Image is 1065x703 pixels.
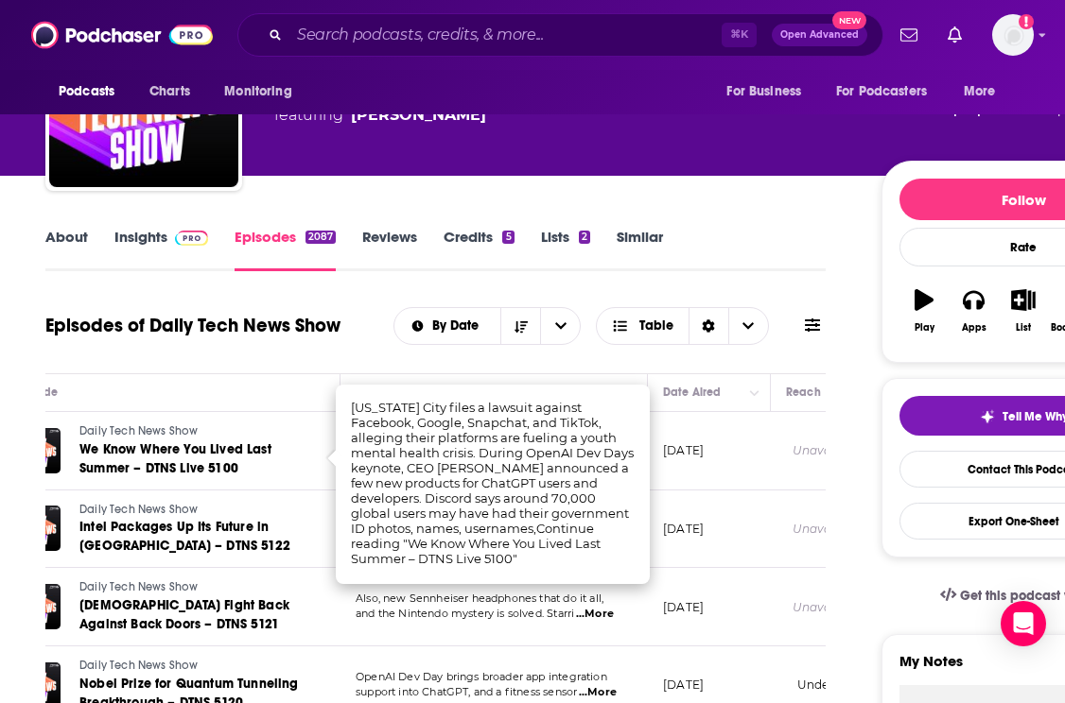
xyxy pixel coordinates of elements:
button: Apps [949,277,998,345]
a: Episodes2087 [235,228,336,271]
button: open menu [211,74,316,110]
span: Daily Tech News Show [79,503,198,516]
span: For Business [726,78,801,105]
span: Podcasts [59,78,114,105]
img: Podchaser - Follow, Share and Rate Podcasts [31,17,213,53]
div: 2 [579,231,590,244]
div: 2087 [306,231,336,244]
span: For Podcasters [836,78,927,105]
button: Sort Direction [500,308,540,344]
button: Column Actions [620,382,643,404]
a: Show notifications dropdown [893,19,925,51]
div: Description [356,381,416,403]
span: Charts [149,78,190,105]
img: tell me why sparkle [980,409,995,424]
span: Monitoring [224,78,291,105]
span: We Know Where You Lived Last Summer – DTNS Live 5100 [79,441,271,476]
a: Charts [137,74,201,110]
a: Lists2 [541,228,590,271]
h1: Episodes of Daily Tech News Show [45,314,340,337]
div: Date Aired [663,381,721,403]
p: [DATE] [663,521,704,537]
div: Apps [962,322,986,334]
button: Column Actions [743,382,766,404]
a: Intel Packages Up Its Future in [GEOGRAPHIC_DATA] – DTNS 5122 [79,518,306,556]
div: Reach [786,381,821,403]
p: [DATE] [663,677,704,693]
a: We Know Where You Lived Last Summer – DTNS Live 5100 [79,440,306,478]
div: List [1016,322,1031,334]
svg: Add a profile image [1019,14,1034,29]
a: Reviews [362,228,417,271]
a: Similar [617,228,663,271]
p: [DATE] [663,599,704,615]
span: Table [639,319,673,333]
span: Daily Tech News Show [79,659,198,672]
button: List [999,277,1048,345]
span: [DEMOGRAPHIC_DATA] Fight Back Against Back Doors – DTNS 5121 [79,597,289,632]
a: Robb Dunewood [351,104,486,127]
a: Daily Tech News Show [79,502,306,519]
input: Search podcasts, credits, & more... [289,20,722,50]
span: and the Nintendo mystery is solved. Starri [356,607,574,620]
div: 5 [502,231,514,244]
a: InsightsPodchaser Pro [114,228,208,271]
span: [US_STATE] City files a lawsuit against Facebook, Google, Snapchat, and TikTok, alleging their pl... [351,400,634,566]
button: open menu [824,74,954,110]
span: Daily Tech News Show [79,580,198,593]
a: [DEMOGRAPHIC_DATA] Fight Back Against Back Doors – DTNS 5121 [79,596,306,634]
img: User Profile [992,14,1034,56]
a: Show notifications dropdown [940,19,969,51]
div: Unavailable [793,442,864,458]
button: open menu [540,308,580,344]
a: Credits5 [444,228,514,271]
button: open menu [951,74,1020,110]
span: ...More [576,607,614,622]
button: Show profile menu [992,14,1034,56]
span: New [832,11,866,29]
div: Play [915,322,934,334]
h2: Choose List sort [393,307,582,345]
span: OpenAI Dev Day brings broader app integration [356,670,607,683]
div: Search podcasts, credits, & more... [237,13,883,57]
img: Podchaser Pro [175,231,208,246]
a: Daily Tech News Show [79,423,306,440]
span: Open Advanced [780,30,859,40]
a: Daily Tech News Show [79,658,306,675]
a: About [45,228,88,271]
div: Unavailable [793,521,864,537]
span: featuring [274,104,586,127]
div: Open Intercom Messenger [1001,601,1046,646]
button: Play [899,277,949,345]
button: Open AdvancedNew [772,24,867,46]
span: support into ChatGPT, and a fitness sensor [356,685,577,698]
span: Daily Tech News Show [79,424,198,437]
button: open menu [713,74,825,110]
span: ⌘ K [722,23,757,47]
div: Sort Direction [689,308,728,344]
span: ...More [579,685,617,700]
p: [DATE] [663,442,704,458]
span: More [964,78,996,105]
span: Logged in as RobinBectel [992,14,1034,56]
div: Unavailable [793,599,864,615]
span: Also, new Sennheiser headphones that do it all, [356,592,603,605]
button: Choose View [596,307,769,345]
button: open menu [394,319,501,333]
button: open menu [45,74,139,110]
span: Intel Packages Up Its Future in [GEOGRAPHIC_DATA] – DTNS 5122 [79,519,290,554]
a: Daily Tech News Show [79,579,306,596]
span: By Date [432,319,485,333]
span: Under 1.4k [797,677,859,692]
